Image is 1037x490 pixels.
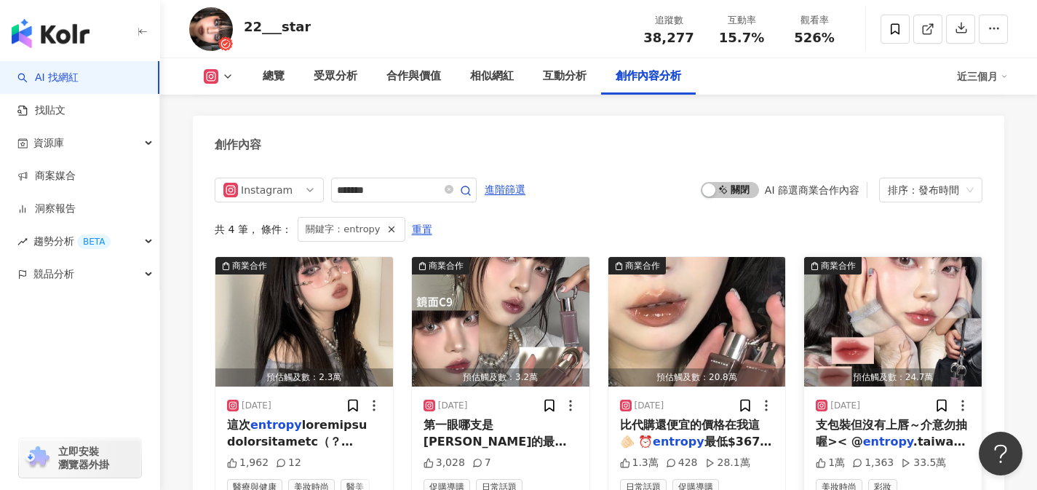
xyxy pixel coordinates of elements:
div: 商業合作 [625,258,660,273]
span: 重置 [412,218,432,242]
div: 創作內容分析 [616,68,681,85]
img: post-image [215,257,393,387]
a: chrome extension立即安裝 瀏覽器外掛 [19,438,141,478]
span: 趨勢分析 [33,225,111,258]
div: 預估觸及數：3.2萬 [412,368,589,387]
span: rise [17,237,28,247]
span: 立即安裝 瀏覽器外掛 [58,445,109,471]
mark: entropy [863,435,913,448]
span: 38,277 [643,30,694,45]
div: 合作與價值 [386,68,441,85]
span: 526% [794,31,835,45]
button: 商業合作預估觸及數：2.3萬 [215,257,393,387]
a: 商案媒合 [17,169,76,183]
a: searchAI 找網紅 [17,71,79,85]
div: 相似網紅 [470,68,514,85]
div: Instagram [241,178,288,202]
div: [DATE] [635,400,664,412]
mark: entropy [250,418,302,432]
div: 互動率 [714,13,769,28]
span: 競品分析 [33,258,74,291]
div: 7 [472,456,491,470]
div: BETA [77,234,111,249]
div: 排序：發布時間 [888,178,961,202]
div: 1萬 [816,456,845,470]
img: post-image [804,257,982,387]
span: 資源庫 [33,127,64,159]
span: 15.7% [719,31,764,45]
button: 進階篩選 [484,178,526,201]
button: 商業合作預估觸及數：24.7萬 [804,257,982,387]
button: 重置 [411,218,433,241]
div: 創作內容 [215,137,261,153]
img: post-image [412,257,589,387]
span: 比代購還便宜的價格在我這🫵🏻 ⏰ [620,418,760,448]
span: close-circle [445,183,453,197]
div: [DATE] [242,400,271,412]
div: 428 [666,456,698,470]
div: 預估觸及數：24.7萬 [804,368,982,387]
a: 洞察報告 [17,202,76,216]
span: 這次 [227,418,250,432]
span: 支包裝但沒有上唇～介意勿抽喔>< @ [816,418,967,448]
div: 受眾分析 [314,68,357,85]
div: 預估觸及數：2.3萬 [215,368,393,387]
div: 33.5萬 [901,456,946,470]
div: [DATE] [438,400,468,412]
div: 觀看率 [787,13,842,28]
div: 1.3萬 [620,456,659,470]
button: 商業合作預估觸及數：3.2萬 [412,257,589,387]
div: 商業合作 [429,258,464,273]
span: 關鍵字：entropy [306,221,380,237]
iframe: Help Scout Beacon - Open [979,432,1022,475]
a: 找貼文 [17,103,65,118]
div: 12 [276,456,301,470]
img: logo [12,19,90,48]
div: [DATE] [830,400,860,412]
img: post-image [608,257,786,387]
span: 進階篩選 [485,178,525,202]
img: KOL Avatar [189,7,233,51]
div: 近三個月 [957,65,1008,88]
div: 共 4 筆 ， 條件： [215,217,982,242]
div: 互動分析 [543,68,587,85]
span: close-circle [445,185,453,194]
div: 預估觸及數：20.8萬 [608,368,786,387]
span: 第一眼哪支是[PERSON_NAME]的最愛😍 比代購還便宜的 [424,418,567,465]
div: 追蹤數 [641,13,696,28]
mark: entropy [653,435,704,448]
div: 商業合作 [232,258,267,273]
img: chrome extension [23,446,52,470]
div: 3,028 [424,456,465,470]
div: AI 篩選商業合作內容 [765,184,859,196]
div: 1,363 [852,456,894,470]
button: 商業合作預估觸及數：20.8萬 [608,257,786,387]
div: 總覽 [263,68,285,85]
div: 商業合作 [821,258,856,273]
div: 22___star [244,17,311,36]
div: 28.1萬 [705,456,750,470]
div: 1,962 [227,456,269,470]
